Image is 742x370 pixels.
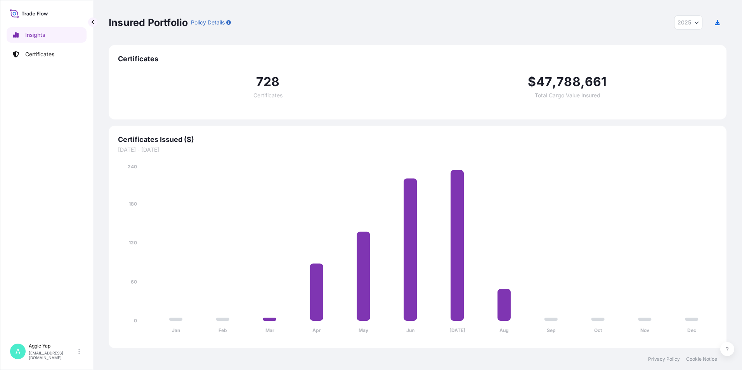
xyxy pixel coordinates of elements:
span: , [581,76,585,88]
span: 728 [256,76,280,88]
span: A [16,348,20,355]
span: 788 [556,76,581,88]
a: Privacy Policy [648,356,680,362]
span: [DATE] - [DATE] [118,146,717,154]
a: Certificates [7,47,87,62]
span: Certificates Issued ($) [118,135,717,144]
tspan: 180 [129,201,137,207]
tspan: Mar [265,327,274,333]
span: $ [528,76,536,88]
button: Year Selector [674,16,702,29]
a: Cookie Notice [686,356,717,362]
tspan: Sep [547,327,556,333]
tspan: 240 [128,164,137,169]
span: 2025 [678,19,691,26]
p: Insured Portfolio [109,16,188,29]
span: Certificates [253,93,283,98]
span: 661 [585,76,607,88]
tspan: 60 [131,279,137,285]
span: Total Cargo Value Insured [535,93,600,98]
p: Insights [25,31,45,39]
p: Aggie Yap [29,343,77,349]
tspan: Jan [172,327,180,333]
tspan: 0 [134,318,137,323]
tspan: Apr [312,327,321,333]
tspan: Jun [406,327,414,333]
a: Insights [7,27,87,43]
tspan: Oct [594,327,602,333]
tspan: Nov [640,327,650,333]
tspan: Feb [218,327,227,333]
tspan: Aug [499,327,509,333]
p: Certificates [25,50,54,58]
p: Policy Details [191,19,225,26]
span: 47 [536,76,552,88]
tspan: 120 [129,240,137,246]
tspan: Dec [687,327,696,333]
span: , [552,76,556,88]
p: [EMAIL_ADDRESS][DOMAIN_NAME] [29,351,77,360]
tspan: May [359,327,369,333]
tspan: [DATE] [449,327,465,333]
span: Certificates [118,54,717,64]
